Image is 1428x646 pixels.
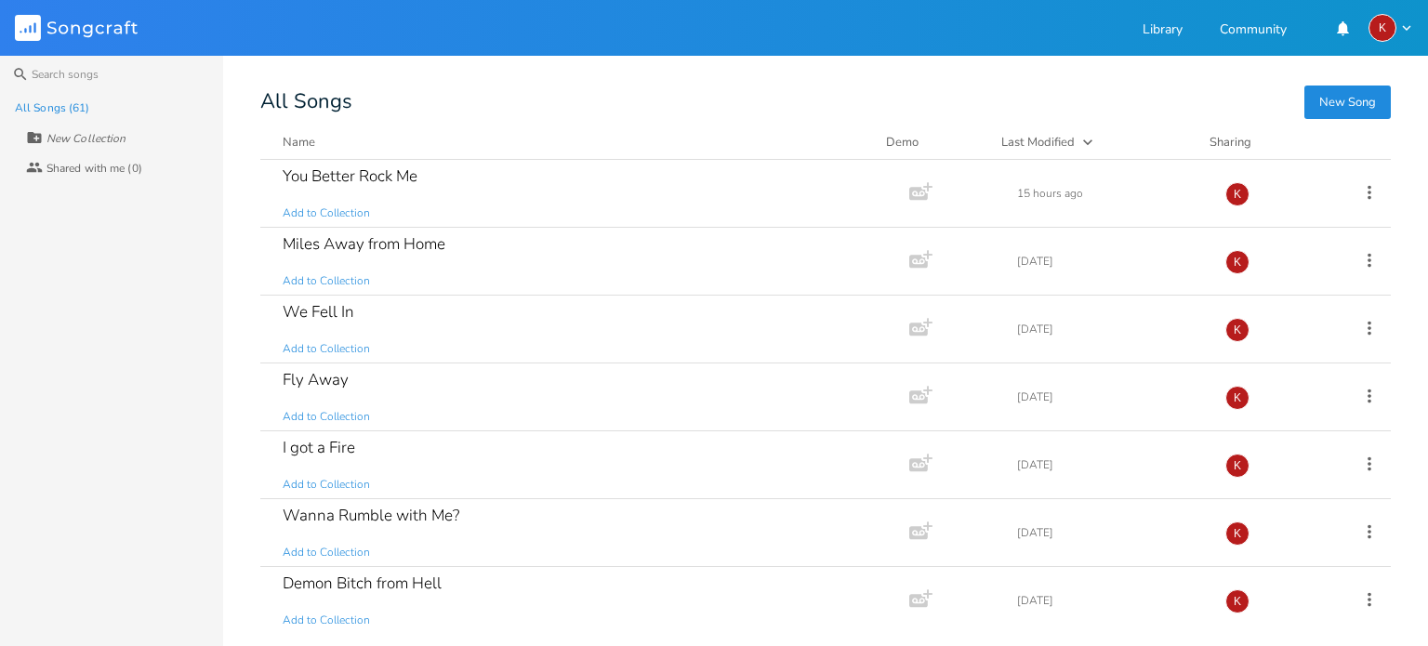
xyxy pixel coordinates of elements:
span: Add to Collection [283,409,370,425]
div: kerynlee24 [1225,589,1249,613]
div: [DATE] [1017,459,1203,470]
div: kerynlee24 [1225,182,1249,206]
button: K [1368,14,1413,42]
button: Name [283,133,864,152]
div: You Better Rock Me [283,168,417,184]
div: [DATE] [1017,256,1203,267]
a: Community [1220,23,1287,39]
span: Add to Collection [283,477,370,493]
div: kerynlee24 [1225,454,1249,478]
div: All Songs (61) [15,102,89,113]
span: Add to Collection [283,273,370,289]
div: kerynlee24 [1225,386,1249,410]
div: [DATE] [1017,595,1203,606]
div: kerynlee24 [1225,521,1249,546]
div: [DATE] [1017,527,1203,538]
span: Add to Collection [283,341,370,357]
div: 15 hours ago [1017,188,1203,199]
span: Add to Collection [283,205,370,221]
div: Miles Away from Home [283,236,445,252]
div: [DATE] [1017,323,1203,335]
div: Sharing [1210,133,1321,152]
div: kerynlee24 [1368,14,1396,42]
div: We Fell In [283,304,354,320]
div: kerynlee24 [1225,318,1249,342]
div: Wanna Rumble with Me? [283,508,459,523]
div: All Songs [260,93,1391,111]
a: Library [1143,23,1183,39]
div: Shared with me (0) [46,163,142,174]
div: New Collection [46,133,126,144]
button: New Song [1304,86,1391,119]
div: Name [283,134,315,151]
div: I got a Fire [283,440,355,455]
div: Last Modified [1001,134,1075,151]
div: Demon Bitch from Hell [283,575,442,591]
div: [DATE] [1017,391,1203,402]
div: kerynlee24 [1225,250,1249,274]
div: Fly Away [283,372,349,388]
span: Add to Collection [283,545,370,560]
button: Last Modified [1001,133,1187,152]
div: Demo [886,133,979,152]
span: Add to Collection [283,613,370,628]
